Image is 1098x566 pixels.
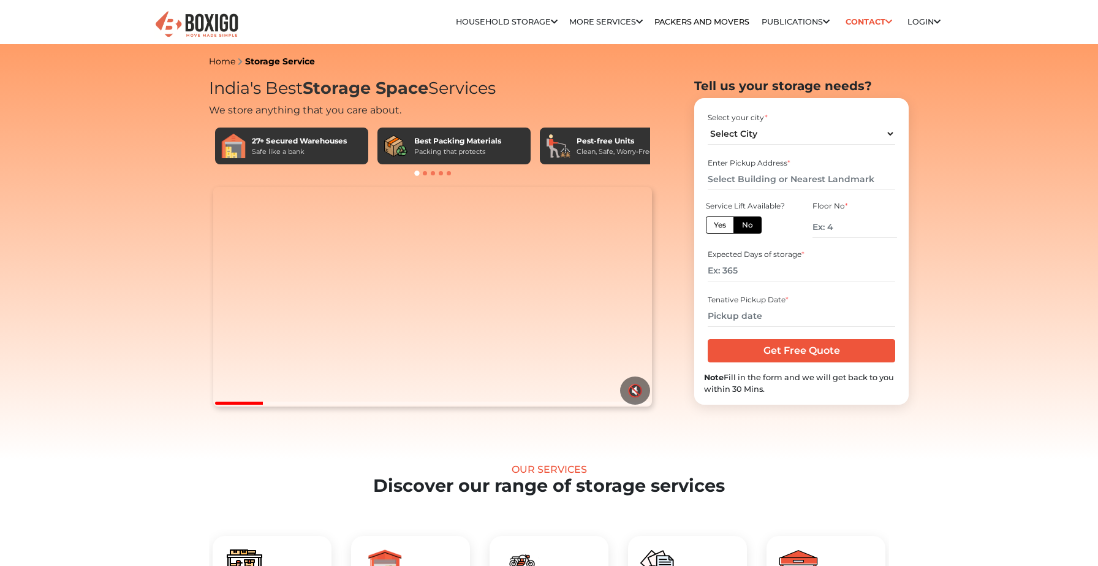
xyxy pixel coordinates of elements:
a: Packers and Movers [654,17,749,26]
img: 27+ Secured Warehouses [221,134,246,158]
div: Expected Days of storage [708,249,895,260]
div: Clean, Safe, Worry-Free [577,147,654,157]
div: Packing that protects [414,147,501,157]
div: Safe like a bank [252,147,347,157]
a: Household Storage [456,17,558,26]
a: Login [907,17,941,26]
video: Your browser does not support the video tag. [213,187,651,407]
input: Get Free Quote [708,339,895,362]
div: 27+ Secured Warehouses [252,136,347,147]
input: Pickup date [708,305,895,327]
a: Contact [841,12,896,31]
div: Best Packing Materials [414,136,501,147]
div: Floor No [812,201,897,212]
img: Best Packing Materials [384,134,408,158]
a: Storage Service [245,56,315,67]
label: Yes [706,216,734,234]
div: Select your city [708,112,895,123]
input: Ex: 365 [708,260,895,281]
b: Note [704,373,724,382]
h1: India's Best Services [209,78,656,99]
span: Storage Space [303,78,428,98]
div: Pest-free Units [577,136,654,147]
div: Our Services [44,464,1054,475]
a: More services [569,17,643,26]
div: Fill in the form and we will get back to you within 30 Mins. [704,372,899,395]
img: Pest-free Units [546,134,570,158]
h2: Discover our range of storage services [44,475,1054,497]
button: 🔇 [620,377,650,405]
a: Home [209,56,235,67]
label: No [733,216,762,234]
div: Enter Pickup Address [708,158,895,169]
div: Service Lift Available? [706,201,790,212]
input: Select Building or Nearest Landmark [708,169,895,190]
img: Boxigo [154,10,240,40]
div: Tenative Pickup Date [708,294,895,305]
h2: Tell us your storage needs? [694,78,909,93]
input: Ex: 4 [812,216,897,238]
a: Publications [762,17,830,26]
span: We store anything that you care about. [209,104,401,116]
